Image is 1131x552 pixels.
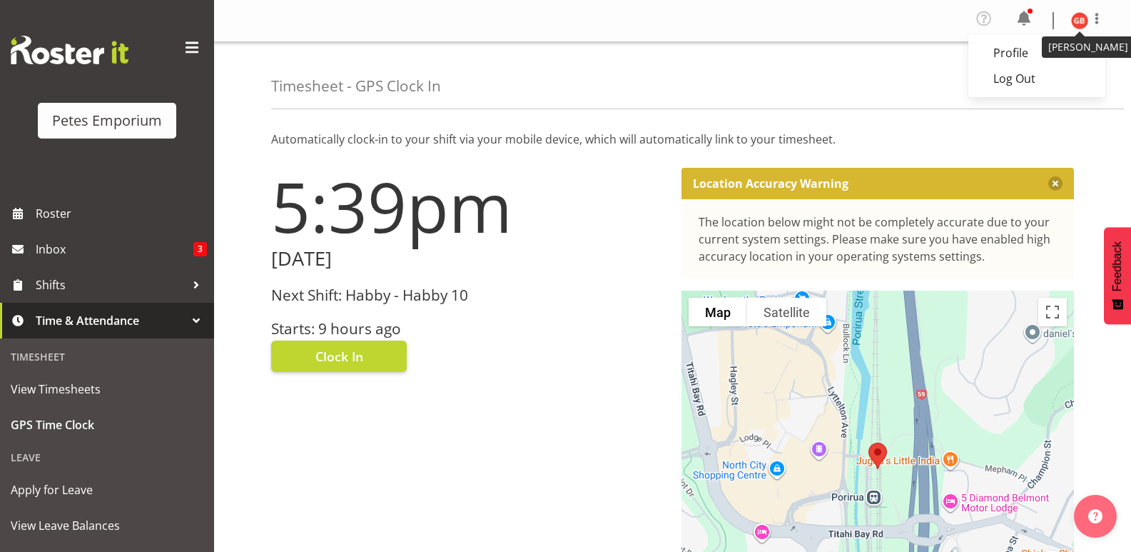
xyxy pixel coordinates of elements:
[4,472,211,508] a: Apply for Leave
[747,298,826,326] button: Show satellite imagery
[315,347,363,366] span: Clock In
[271,287,664,303] h3: Next Shift: Habby - Habby 10
[1104,227,1131,324] button: Feedback - Show survey
[689,298,747,326] button: Show street map
[11,515,203,536] span: View Leave Balances
[11,479,203,501] span: Apply for Leave
[271,341,407,372] button: Clock In
[693,176,848,191] p: Location Accuracy Warning
[4,342,211,371] div: Timesheet
[11,378,203,400] span: View Timesheets
[699,214,1058,265] div: The location below might not be completely accurate due to your current system settings. Please m...
[1048,176,1062,191] button: Close message
[11,414,203,436] span: GPS Time Clock
[193,242,207,256] span: 3
[968,40,1105,66] a: Profile
[271,321,664,337] h3: Starts: 9 hours ago
[36,310,186,331] span: Time & Attendance
[36,239,193,260] span: Inbox
[52,110,162,131] div: Petes Emporium
[11,36,128,64] img: Rosterit website logo
[1038,298,1067,326] button: Toggle fullscreen view
[4,508,211,543] a: View Leave Balances
[36,274,186,296] span: Shifts
[4,443,211,472] div: Leave
[968,66,1105,91] a: Log Out
[271,168,664,245] h1: 5:39pm
[4,371,211,407] a: View Timesheets
[4,407,211,443] a: GPS Time Clock
[1111,241,1124,291] span: Feedback
[271,131,1074,148] p: Automatically clock-in to your shift via your mobile device, which will automatically link to you...
[36,203,207,224] span: Roster
[1088,509,1102,523] img: help-xxl-2.png
[1071,12,1088,29] img: gillian-byford11184.jpg
[271,248,664,270] h2: [DATE]
[271,78,441,94] h4: Timesheet - GPS Clock In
